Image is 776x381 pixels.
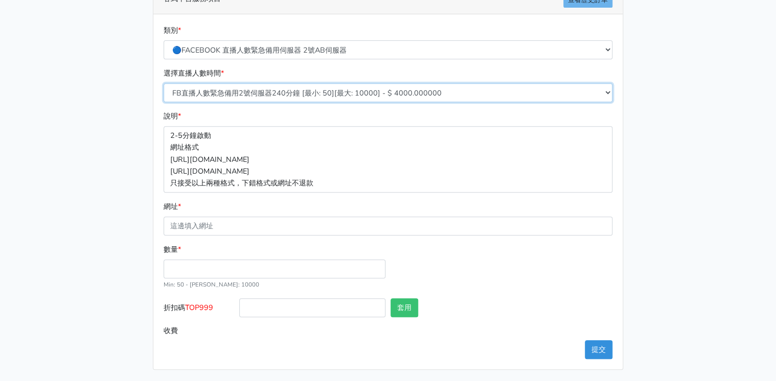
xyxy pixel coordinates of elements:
label: 選擇直播人數時間 [164,67,224,79]
label: 折扣碼 [161,298,237,321]
label: 網址 [164,201,181,212]
span: TOP999 [185,302,213,313]
button: 提交 [585,340,612,359]
p: 2-5分鐘啟動 網址格式 [URL][DOMAIN_NAME] [URL][DOMAIN_NAME] 只接受以上兩種格式，下錯格式或網址不退款 [164,126,612,192]
button: 套用 [391,298,418,317]
label: 數量 [164,244,181,255]
label: 類別 [164,25,181,36]
label: 收費 [161,321,237,340]
label: 說明 [164,110,181,122]
small: Min: 50 - [PERSON_NAME]: 10000 [164,280,259,289]
input: 這邊填入網址 [164,217,612,235]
